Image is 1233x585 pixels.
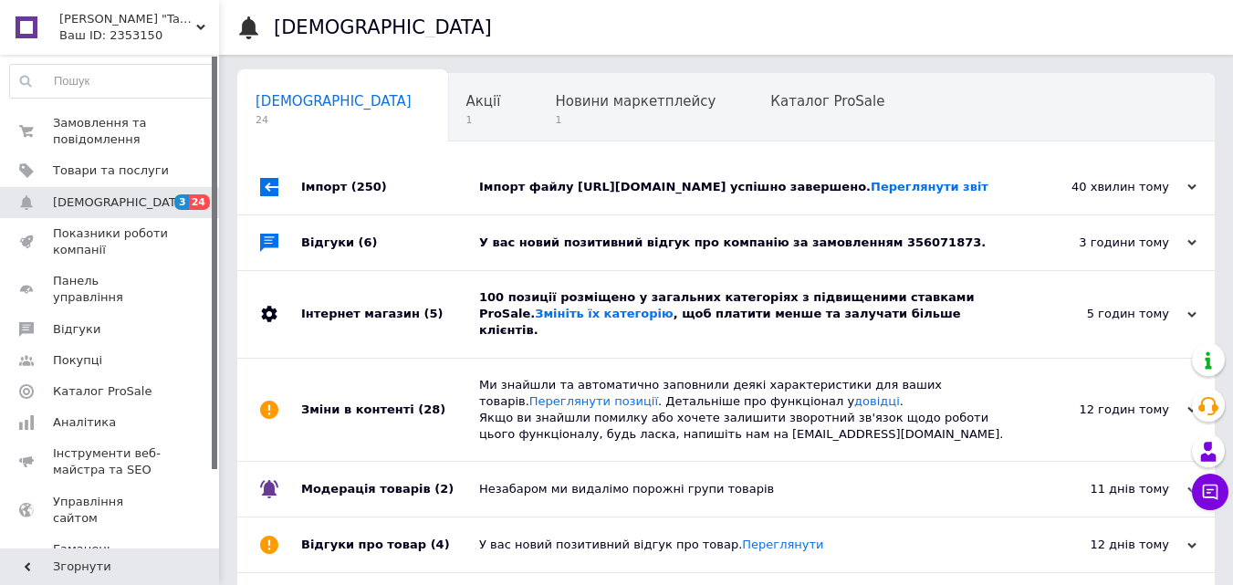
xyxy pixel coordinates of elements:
span: Інтернет Магазин "Tano" [59,11,196,27]
span: (250) [351,180,387,193]
span: Управління сайтом [53,494,169,527]
span: 24 [189,194,210,210]
span: Каталог ProSale [770,93,884,110]
span: Покупці [53,352,102,369]
span: Товари та послуги [53,162,169,179]
div: Модерація товарів [301,462,479,517]
span: 3 [174,194,189,210]
div: Ваш ID: 2353150 [59,27,219,44]
a: Переглянути позиції [529,394,658,408]
div: 12 годин тому [1014,402,1196,418]
div: Ми знайшли та автоматично заповнили деякі характеристики для ваших товарів. . Детальніше про функ... [479,377,1014,444]
span: (4) [431,538,450,551]
a: Переглянути [742,538,823,551]
div: Інтернет магазин [301,271,479,358]
span: 1 [466,113,501,127]
div: Імпорт файлу [URL][DOMAIN_NAME] успішно завершено. [479,179,1014,195]
span: 24 [256,113,412,127]
div: 11 днів тому [1014,481,1196,497]
span: Панель управління [53,273,169,306]
span: Аналітика [53,414,116,431]
div: У вас новий позитивний відгук про товар. [479,537,1014,553]
a: довідці [854,394,900,408]
div: Зміни в контенті [301,359,479,462]
span: Гаманець компанії [53,541,169,574]
div: 5 годин тому [1014,306,1196,322]
span: Каталог ProSale [53,383,152,400]
span: Інструменти веб-майстра та SEO [53,445,169,478]
span: 1 [555,113,716,127]
span: (28) [418,402,445,416]
div: Відгуки [301,215,479,270]
div: 40 хвилин тому [1014,179,1196,195]
div: Імпорт [301,160,479,214]
div: 12 днів тому [1014,537,1196,553]
span: (2) [434,482,454,496]
input: Пошук [10,65,214,98]
a: Переглянути звіт [871,180,988,193]
button: Чат з покупцем [1192,474,1228,510]
span: Акції [466,93,501,110]
span: Новини маркетплейсу [555,93,716,110]
span: Замовлення та повідомлення [53,115,169,148]
div: 3 години тому [1014,235,1196,251]
div: Відгуки про товар [301,517,479,572]
div: 100 позиції розміщено у загальних категоріях з підвищеними ставками ProSale. , щоб платити менше ... [479,289,1014,340]
div: У вас новий позитивний відгук про компанію за замовленням 356071873. [479,235,1014,251]
span: (5) [423,307,443,320]
span: (6) [359,235,378,249]
span: Показники роботи компанії [53,225,169,258]
div: Незабаром ми видалімо порожні групи товарів [479,481,1014,497]
h1: [DEMOGRAPHIC_DATA] [274,16,492,38]
span: [DEMOGRAPHIC_DATA] [256,93,412,110]
span: Відгуки [53,321,100,338]
a: Змініть їх категорію [535,307,673,320]
span: [DEMOGRAPHIC_DATA] [53,194,188,211]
